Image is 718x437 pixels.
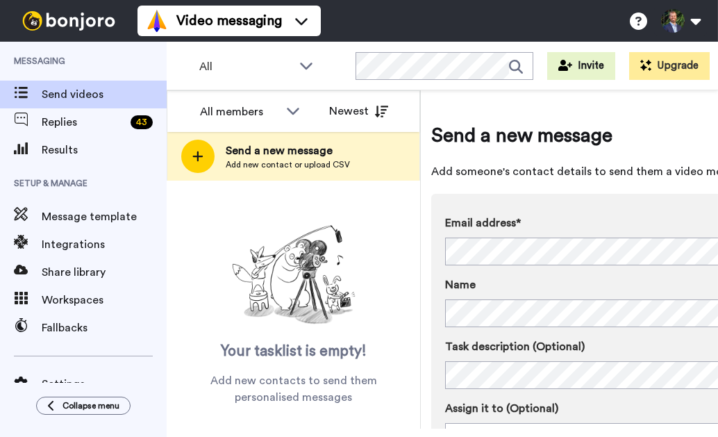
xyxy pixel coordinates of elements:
[42,114,125,131] span: Replies
[547,52,615,80] button: Invite
[146,10,168,32] img: vm-color.svg
[187,372,399,406] span: Add new contacts to send them personalised messages
[226,159,350,170] span: Add new contact or upload CSV
[42,208,167,225] span: Message template
[42,292,167,308] span: Workspaces
[17,11,121,31] img: bj-logo-header-white.svg
[629,52,710,80] button: Upgrade
[200,104,279,120] div: All members
[36,397,131,415] button: Collapse menu
[42,264,167,281] span: Share library
[224,220,363,331] img: ready-set-action.png
[176,11,282,31] span: Video messaging
[221,341,367,362] span: Your tasklist is empty!
[42,320,167,336] span: Fallbacks
[226,142,350,159] span: Send a new message
[62,400,119,411] span: Collapse menu
[42,86,167,103] span: Send videos
[445,277,476,293] span: Name
[42,142,167,158] span: Results
[42,376,167,393] span: Settings
[319,97,399,125] button: Newest
[131,115,153,129] div: 43
[199,58,292,75] span: All
[42,236,167,253] span: Integrations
